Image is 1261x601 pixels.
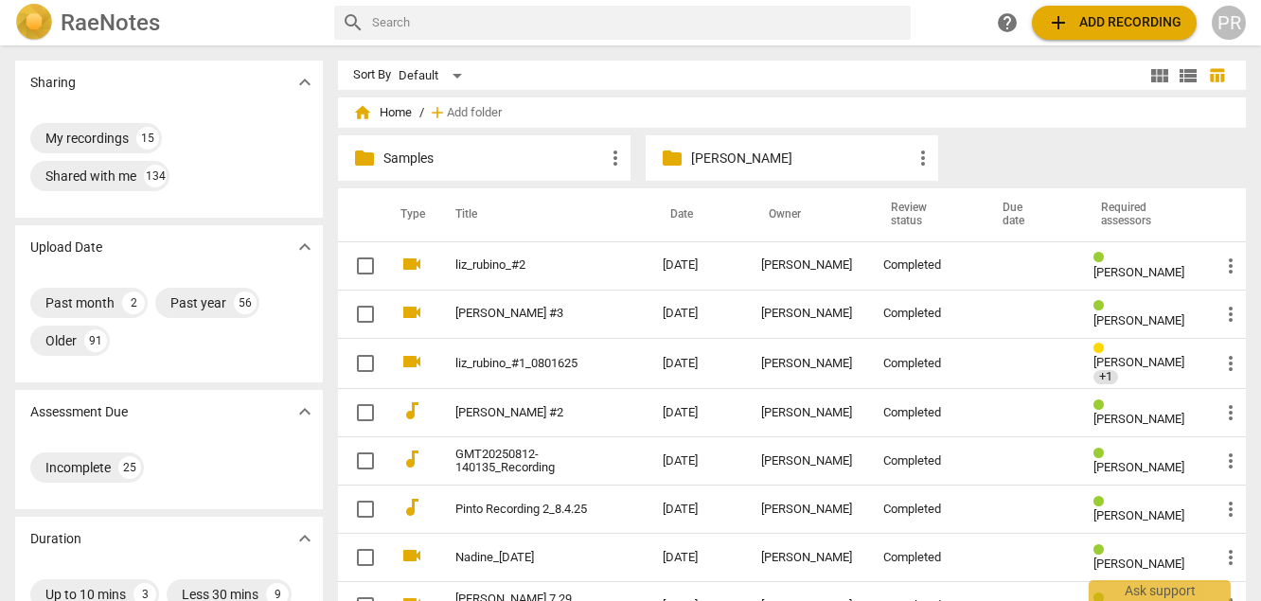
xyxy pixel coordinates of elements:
div: [PERSON_NAME] [761,357,853,371]
span: Review status: completed [1093,543,1111,557]
p: Upload Date [30,238,102,257]
div: Older [45,331,77,350]
div: Incomplete [45,458,111,477]
div: Shared with me [45,167,136,186]
button: Tile view [1146,62,1174,90]
span: [PERSON_NAME] [1093,355,1184,369]
a: liz_rubino_#2 [455,258,595,273]
div: [PERSON_NAME] [761,406,853,420]
span: folder [661,147,684,169]
div: Completed [883,258,965,273]
button: Table view [1202,62,1231,90]
span: audiotrack [400,399,423,422]
span: more_vert [912,147,934,169]
div: Completed [883,357,965,371]
div: Completed [883,503,965,517]
span: Home [353,103,412,122]
span: expand_more [293,400,316,423]
span: Add recording [1047,11,1181,34]
th: Title [433,188,648,241]
div: Completed [883,406,965,420]
span: expand_more [293,71,316,94]
span: more_vert [1219,450,1242,472]
p: Samples [383,149,604,168]
span: [PERSON_NAME] [1093,508,1184,522]
span: videocam [400,544,423,567]
div: 91 [84,329,107,352]
span: search [342,11,364,34]
span: more_vert [1219,352,1242,375]
th: Type [385,188,433,241]
span: expand_more [293,527,316,550]
td: [DATE] [648,486,746,534]
th: Date [648,188,746,241]
span: [PERSON_NAME] [1093,313,1184,327]
p: Assessment Due [30,402,128,422]
div: Completed [883,307,965,321]
span: more_vert [604,147,627,169]
span: videocam [400,253,423,275]
span: Review status: in progress [1093,342,1111,356]
span: audiotrack [400,496,423,519]
span: [PERSON_NAME] [1093,265,1184,279]
span: Review status: completed [1093,299,1111,313]
p: Sharing [30,73,76,93]
span: view_list [1177,64,1199,87]
span: folder [353,147,376,169]
th: Owner [746,188,868,241]
div: Default [399,61,469,91]
span: view_module [1148,64,1171,87]
button: PR [1212,6,1246,40]
span: add [428,103,447,122]
span: videocam [400,301,423,324]
div: Completed [883,551,965,565]
h2: RaeNotes [61,9,160,36]
span: more_vert [1219,401,1242,424]
span: / [419,106,424,120]
span: Review status: completed [1093,495,1111,509]
div: Ask support [1089,580,1231,601]
a: liz_rubino_#1_0801625 [455,357,595,371]
span: expand_more [293,236,316,258]
span: [PERSON_NAME] [1093,412,1184,426]
button: Show more [291,398,319,426]
span: more_vert [1219,498,1242,521]
span: more_vert [1219,546,1242,569]
button: Show more [291,524,319,553]
span: Review status: completed [1093,251,1111,265]
div: 2 [122,292,145,314]
span: Add folder [447,106,502,120]
td: [DATE] [648,290,746,338]
span: add [1047,11,1070,34]
span: Review status: completed [1093,398,1111,413]
span: [PERSON_NAME] [1093,557,1184,571]
span: more_vert [1219,303,1242,326]
span: videocam [400,350,423,373]
th: Due date [980,188,1077,241]
span: Review status: completed [1093,447,1111,461]
input: Search [372,8,903,38]
button: Show more [291,68,319,97]
div: Completed [883,454,965,468]
div: 56 [234,292,257,314]
div: Past month [45,293,115,312]
span: audiotrack [400,448,423,470]
td: [DATE] [648,534,746,582]
span: [PERSON_NAME] [1093,460,1184,474]
div: [PERSON_NAME] [761,258,853,273]
div: [PERSON_NAME] [761,454,853,468]
th: Required assessors [1078,188,1204,241]
button: List view [1174,62,1202,90]
td: [DATE] [648,389,746,437]
div: [PERSON_NAME] [761,551,853,565]
td: [DATE] [648,241,746,290]
div: 15 [136,127,159,150]
span: +1 [1093,370,1118,384]
a: LogoRaeNotes [15,4,319,42]
td: [DATE] [648,338,746,389]
div: Sort By [353,68,391,82]
a: Help [990,6,1024,40]
a: [PERSON_NAME] #2 [455,406,595,420]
